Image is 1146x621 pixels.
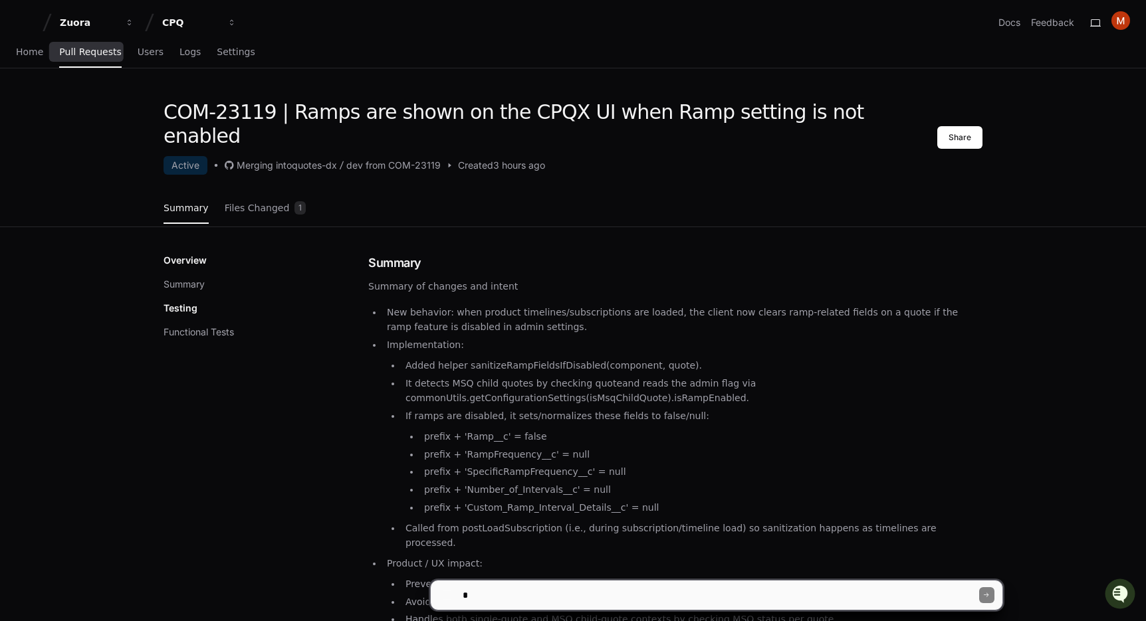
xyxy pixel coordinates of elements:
div: Active [164,156,207,175]
p: Overview [164,254,207,267]
li: prefix + 'RampFrequency__c' = null [420,447,982,462]
a: Pull Requests [59,37,121,68]
span: 1 [294,201,306,215]
li: Avoids showing ramp options in the CPQX UI and prevents validation errors caused by leftover ramp... [401,594,982,610]
div: Welcome [13,53,242,74]
span: [DATE] [118,178,145,189]
li: Added helper sanitizeRampFieldsIfDisabled(component, quote). [401,358,982,373]
li: prefix + 'Number_of_Intervals__c' = null [420,482,982,497]
img: 1756235613930-3d25f9e4-fa56-45dd-b3ad-e072dfbd1548 [13,99,37,123]
li: Implementation: [383,337,982,551]
a: Home [16,37,43,68]
div: Zuora [60,16,117,29]
div: quotes-dx [292,159,337,172]
li: New behavior: when product timelines/subscriptions are loaded, the client now clears ramp-related... [383,305,982,335]
a: Powered byPylon [94,207,161,218]
a: Users [138,37,164,68]
img: Mohammad Monish [13,165,35,187]
div: CPQ [162,16,219,29]
span: 3 hours ago [493,159,545,172]
span: Logs [179,48,201,56]
a: Settings [217,37,255,68]
button: CPQ [157,11,242,35]
a: Docs [998,16,1020,29]
h1: COM-23119 | Ramps are shown on the CPQX UI when Ramp setting is not enabled [164,100,937,148]
span: Created [458,159,493,172]
span: Pylon [132,208,161,218]
li: It detects MSQ child quotes by checking quote and reads the admin flag via commonUtils.getConfigu... [401,376,982,406]
span: Home [16,48,43,56]
button: Share [937,126,982,149]
div: Past conversations [13,145,89,155]
button: Functional Tests [164,325,234,339]
h1: Summary [368,254,982,272]
button: Feedback [1031,16,1074,29]
span: [PERSON_NAME] [41,178,108,189]
li: If ramps are disabled, it sets/normalizes these fields to false/null: [401,408,982,515]
li: Prevents stale or inconsistent ramp settings from appearing or being applied when the ramp featur... [401,577,982,592]
span: • [110,178,115,189]
div: We're offline, but we'll be back soon! [45,112,193,123]
span: Settings [217,48,255,56]
iframe: Open customer support [1103,577,1139,613]
span: Files Changed [225,204,290,212]
p: Summary of changes and intent [368,279,982,294]
span: Pull Requests [59,48,121,56]
li: prefix + 'Custom_Ramp_Interval_Details__c' = null [420,500,982,515]
button: Summary [164,278,205,291]
span: Users [138,48,164,56]
li: prefix + 'Ramp__c' = false [420,429,982,444]
div: dev from COM-23119 [346,159,441,172]
button: Start new chat [226,103,242,119]
button: Zuora [55,11,140,35]
span: Summary [164,204,209,212]
img: ACg8ocJ2YrirSm6qQyvSDvgtgNnEvMNhy24ZCn3olx6sOq2Q92y8sA=s96-c [1111,11,1130,30]
div: Merging into [237,159,292,172]
li: prefix + 'SpecificRampFrequency__c' = null [420,464,982,480]
a: Logs [179,37,201,68]
img: PlayerZero [13,13,40,40]
button: See all [206,142,242,158]
div: Start new chat [45,99,218,112]
li: Called from postLoadSubscription (i.e., during subscription/timeline load) so sanitization happen... [401,521,982,551]
p: Testing [164,302,197,315]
